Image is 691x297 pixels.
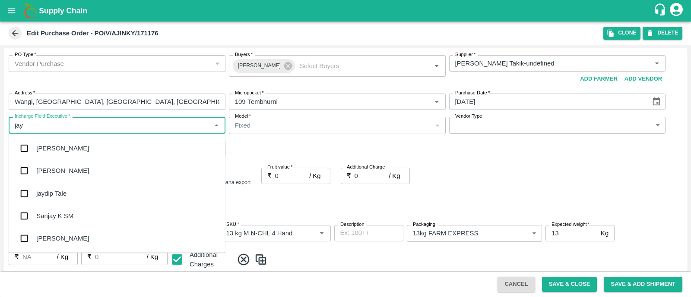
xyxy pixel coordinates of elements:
[267,171,272,181] p: ₹
[316,228,327,239] button: Open
[296,60,418,72] input: Select Buyers
[455,90,490,97] label: Purchase Date
[347,164,385,171] label: Additional Charge
[11,119,209,131] input: Select Executives
[275,168,310,184] input: 0.0
[389,171,400,181] p: / Kg
[22,2,39,19] img: logo
[233,61,286,70] span: [PERSON_NAME]
[235,113,251,120] label: Model
[413,228,479,238] p: 13kg FARM EXPRESS
[39,6,87,15] b: Supply Chain
[621,72,666,87] button: Add Vendor
[545,225,597,241] input: 0.0
[147,252,158,262] p: / Kg
[15,90,35,97] label: Address
[190,250,231,269] div: Additional Charges
[235,90,264,97] label: Micropocket
[15,252,19,262] p: ₹
[452,58,638,69] input: Select Supplier
[226,221,239,228] label: SKU
[171,249,231,271] div: Additional Charges
[36,234,89,243] div: [PERSON_NAME]
[2,1,22,21] button: open drawer
[498,277,535,292] button: Cancel
[455,113,482,120] label: Vendor Type
[36,189,67,198] div: jaydip Tale
[39,5,653,17] a: Supply Chain
[233,59,295,73] div: [PERSON_NAME]
[235,51,253,58] label: Buyers
[347,171,351,181] p: ₹
[552,221,590,228] label: Expected weight
[122,179,250,185] small: Please select if you are creating PO for banana export
[449,94,645,110] input: Select Date
[431,60,442,72] button: Open
[15,113,70,120] label: Incharge Field Executive
[7,197,43,215] h6: Buying In
[601,228,609,238] p: Kg
[455,51,475,58] label: Supplier
[87,252,92,262] p: ₹
[15,59,64,69] p: Vendor Purchase
[604,277,682,292] button: Save & Add Shipment
[267,164,293,171] label: Fruit value
[355,168,389,184] input: 0.0
[254,253,267,267] img: CloneIcon
[603,27,640,39] button: Clone
[235,121,250,130] p: Fixed
[542,277,597,292] button: Save & Close
[223,228,303,239] input: SKU
[648,94,665,110] button: Choose date, selected date is Aug 23, 2025
[22,249,57,265] input: 0.0
[9,94,225,110] input: Address
[36,166,89,175] div: [PERSON_NAME]
[95,249,147,265] input: 0.0
[669,2,684,20] div: account of current user
[643,27,682,39] button: DELETE
[15,51,36,58] label: PO Type
[431,96,442,107] button: Open
[27,30,158,37] b: Edit Purchase Order - PO/V/AJINKY/171176
[653,3,669,19] div: customer-support
[413,221,435,228] label: Packaging
[577,72,621,87] button: Add Farmer
[651,58,662,69] button: Open
[211,119,222,131] button: Close
[57,252,68,262] p: / Kg
[309,171,320,181] p: / Kg
[36,144,89,153] div: [PERSON_NAME]
[340,221,365,228] label: Description
[36,211,73,221] div: Sanjay K SM
[231,96,418,107] input: Micropocket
